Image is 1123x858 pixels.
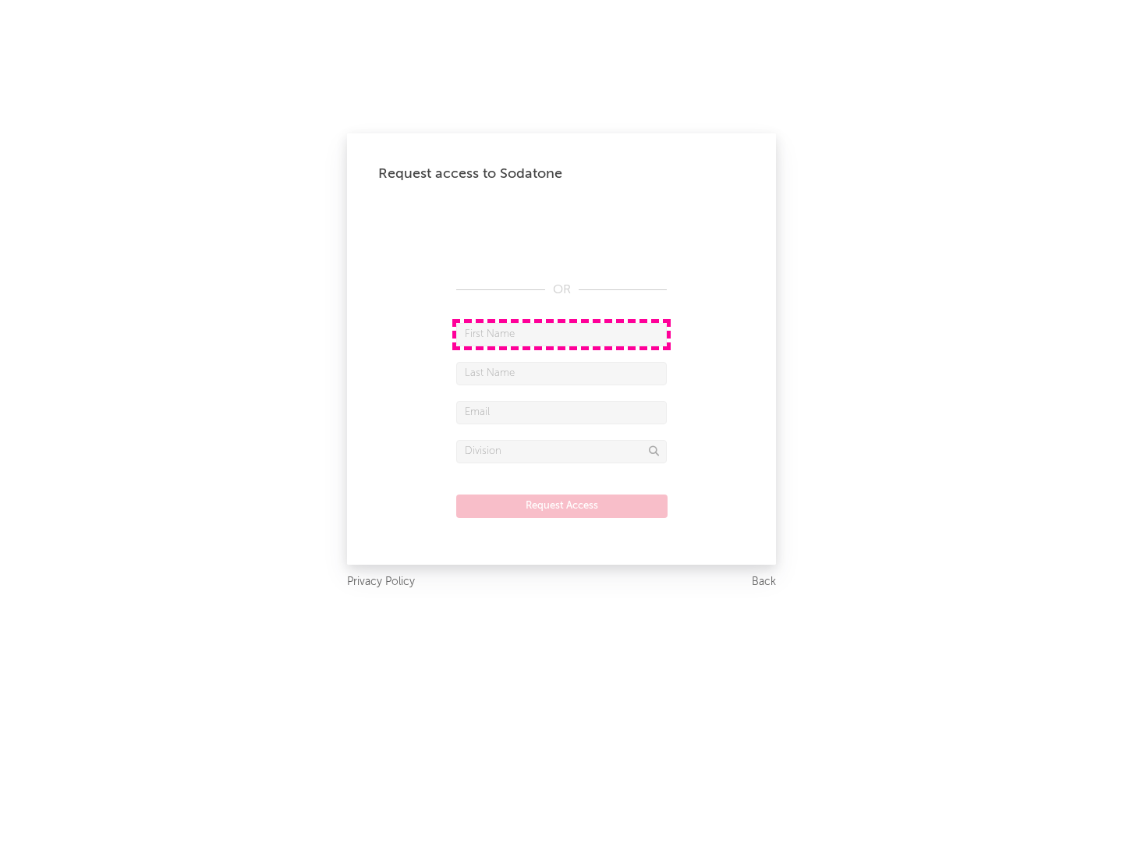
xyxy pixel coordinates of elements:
[456,323,667,346] input: First Name
[456,281,667,300] div: OR
[752,573,776,592] a: Back
[456,440,667,463] input: Division
[378,165,745,183] div: Request access to Sodatone
[347,573,415,592] a: Privacy Policy
[456,362,667,385] input: Last Name
[456,401,667,424] input: Email
[456,495,668,518] button: Request Access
